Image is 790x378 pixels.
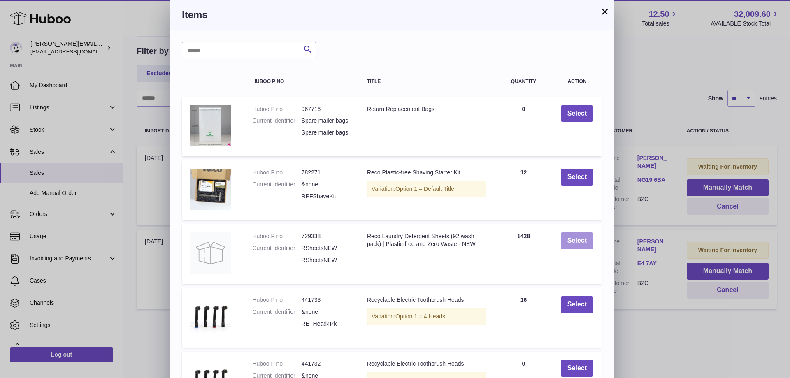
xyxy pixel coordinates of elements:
[252,296,301,304] dt: Huboo P no
[395,313,447,320] span: Option 1 = 4 Heads;
[495,288,553,348] td: 16
[244,71,359,93] th: Huboo P no
[252,232,301,240] dt: Huboo P no
[302,232,351,240] dd: 729338
[367,232,486,248] div: Reco Laundry Detergent Sheets (92 wash pack) | Plastic-free and Zero Waste - NEW
[367,360,486,368] div: Recyclable Electric Toothbrush Heads
[495,224,553,284] td: 1428
[302,117,351,125] dd: Spare mailer bags
[561,296,593,313] button: Select
[302,296,351,304] dd: 441733
[252,360,301,368] dt: Huboo P no
[495,97,553,157] td: 0
[252,181,301,188] dt: Current Identifier
[252,105,301,113] dt: Huboo P no
[495,71,553,93] th: Quantity
[190,296,231,337] img: Recyclable Electric Toothbrush Heads
[600,7,610,16] button: ×
[302,360,351,368] dd: 441732
[302,320,351,328] dd: RETHead4Pk
[302,181,351,188] dd: &none
[495,160,553,220] td: 12
[561,360,593,377] button: Select
[190,105,231,146] img: Return Replacement Bags
[302,105,351,113] dd: 967716
[252,169,301,176] dt: Huboo P no
[395,186,456,192] span: Option 1 = Default Title;
[561,105,593,122] button: Select
[367,105,486,113] div: Return Replacement Bags
[367,181,486,197] div: Variation:
[367,308,486,325] div: Variation:
[302,169,351,176] dd: 782271
[252,308,301,316] dt: Current Identifier
[302,192,351,200] dd: RPFShaveKit
[252,117,301,125] dt: Current Identifier
[367,296,486,304] div: Recyclable Electric Toothbrush Heads
[302,256,351,264] dd: RSheetsNEW
[561,169,593,186] button: Select
[553,71,602,93] th: Action
[252,244,301,252] dt: Current Identifier
[302,129,351,137] dd: Spare mailer bags
[359,71,495,93] th: Title
[302,244,351,252] dd: RSheetsNEW
[302,308,351,316] dd: &none
[561,232,593,249] button: Select
[190,232,231,274] img: Reco Laundry Detergent Sheets (92 wash pack) | Plastic-free and Zero Waste - NEW
[190,169,231,210] img: Reco Plastic-free Shaving Starter Kit
[367,169,486,176] div: Reco Plastic-free Shaving Starter Kit
[182,8,602,21] h3: Items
